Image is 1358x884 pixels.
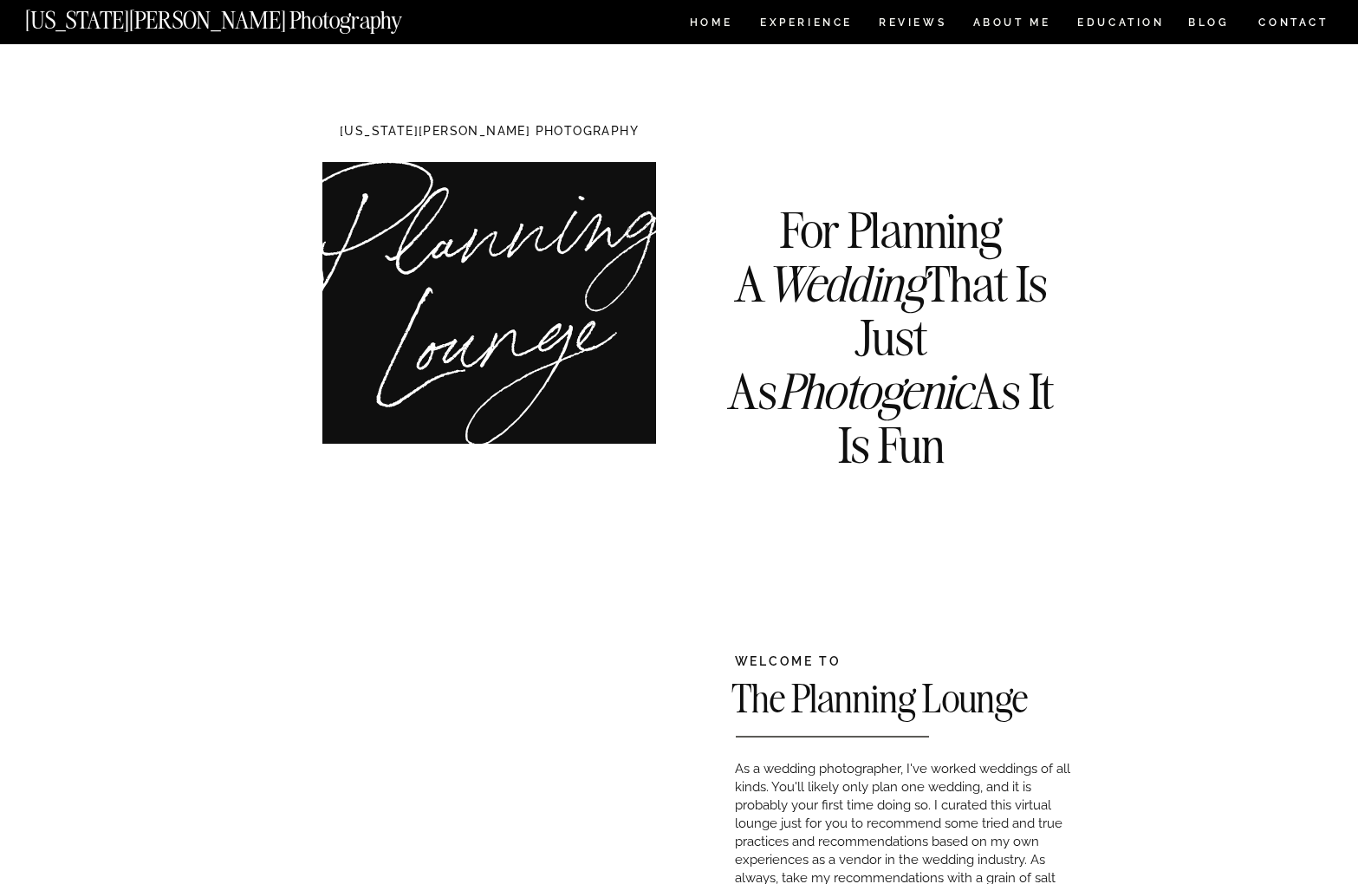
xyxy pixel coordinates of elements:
[972,17,1051,32] a: ABOUT ME
[735,655,1069,671] h2: WELCOME TO
[760,17,851,32] a: Experience
[879,17,944,32] a: REVIEWS
[312,125,667,141] h1: [US_STATE][PERSON_NAME] PHOTOGRAPHY
[1257,13,1329,32] a: CONTACT
[303,185,686,380] h1: Planning Lounge
[777,361,971,422] i: Photogenic
[1075,17,1166,32] a: EDUCATION
[710,204,1073,402] h3: For Planning A That Is Just As As It Is Fun
[686,17,736,32] a: HOME
[731,679,1189,725] h2: The Planning Lounge
[1188,17,1230,32] a: BLOG
[765,253,925,315] i: Wedding
[25,9,460,23] a: [US_STATE][PERSON_NAME] Photography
